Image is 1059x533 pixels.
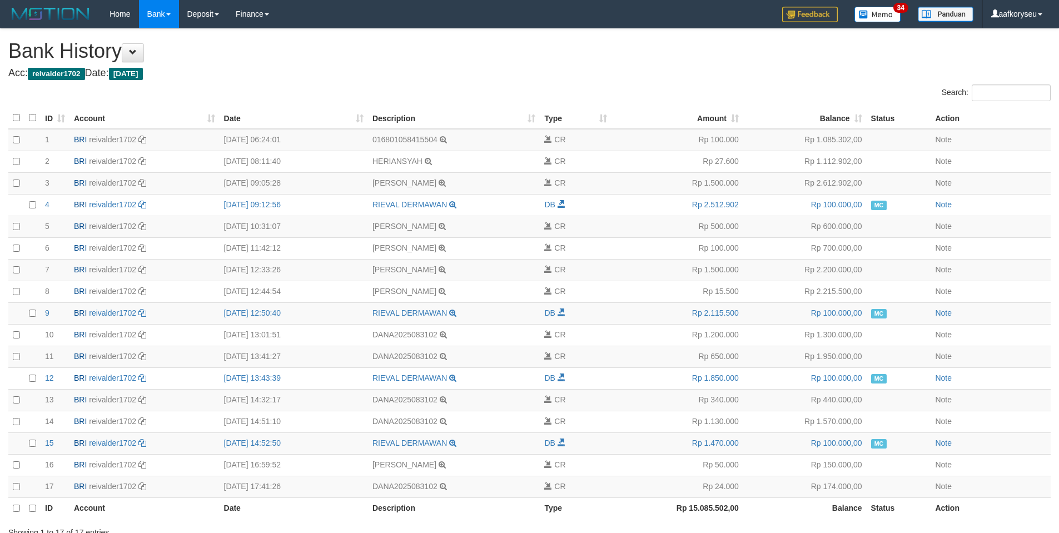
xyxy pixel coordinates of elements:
a: reivalder1702 [89,460,136,469]
span: DB [544,439,555,447]
td: [DATE] 16:59:52 [220,454,368,476]
span: BRI [74,265,87,274]
a: Copy reivalder1702 to clipboard [138,373,146,382]
span: 34 [893,3,908,13]
span: 6 [45,243,49,252]
a: reivalder1702 [89,352,136,361]
h1: Bank History [8,40,1051,62]
a: 016801058415504 [372,135,437,144]
td: Rp 100.000 [611,129,743,151]
span: 1 [45,135,49,144]
a: RIEVAL DERMAWAN [372,373,447,382]
span: [DATE] [109,68,143,80]
a: Note [935,373,952,382]
td: Rp 700.000,00 [743,237,867,259]
th: Action [931,497,1051,519]
a: Note [935,243,952,252]
td: Rp 50.000 [611,454,743,476]
span: CR [554,243,565,252]
input: Search: [972,84,1051,101]
td: Rp 100.000,00 [743,432,867,454]
td: Rp 1.950.000,00 [743,346,867,367]
td: [DATE] 14:51:10 [220,411,368,432]
td: Rp 100.000,00 [743,367,867,389]
a: reivalder1702 [89,417,136,426]
span: CR [554,330,565,339]
a: DANA2025083102 [372,417,437,426]
img: Feedback.jpg [782,7,838,22]
span: BRI [74,157,87,166]
a: reivalder1702 [89,308,136,317]
span: BRI [74,417,87,426]
a: Copy reivalder1702 to clipboard [138,157,146,166]
td: Rp 1.470.000 [611,432,743,454]
img: panduan.png [918,7,973,22]
a: reivalder1702 [89,200,136,209]
td: Rp 2.200.000,00 [743,259,867,281]
a: HERIANSYAH [372,157,422,166]
td: Rp 650.000 [611,346,743,367]
td: Rp 27.600 [611,151,743,172]
span: 12 [45,373,54,382]
label: Search: [942,84,1051,101]
td: [DATE] 13:01:51 [220,324,368,346]
td: Rp 2.215.500,00 [743,281,867,302]
th: Amount: activate to sort column ascending [611,107,743,129]
td: Rp 100.000,00 [743,194,867,216]
a: Note [935,222,952,231]
td: Rp 2.512.902 [611,194,743,216]
th: Description: activate to sort column ascending [368,107,540,129]
a: Copy reivalder1702 to clipboard [138,460,146,469]
td: [DATE] 06:24:01 [220,129,368,151]
td: [DATE] 17:41:26 [220,476,368,497]
a: Copy reivalder1702 to clipboard [138,395,146,404]
span: BRI [74,460,87,469]
td: [DATE] 09:05:28 [220,172,368,194]
th: ID: activate to sort column ascending [41,107,69,129]
span: 15 [45,439,54,447]
img: MOTION_logo.png [8,6,93,22]
th: ID [41,497,69,519]
a: Note [935,287,952,296]
span: Manually Checked by: aafzefaya [871,309,887,318]
th: Balance [743,497,867,519]
th: Type [540,497,611,519]
span: CR [554,460,565,469]
span: BRI [74,222,87,231]
a: DANA2025083102 [372,352,437,361]
a: Copy reivalder1702 to clipboard [138,439,146,447]
span: 5 [45,222,49,231]
a: reivalder1702 [89,482,136,491]
span: 7 [45,265,49,274]
a: [PERSON_NAME] [372,222,436,231]
th: Account [69,497,220,519]
a: RIEVAL DERMAWAN [372,200,447,209]
span: BRI [74,135,87,144]
a: [PERSON_NAME] [372,265,436,274]
a: DANA2025083102 [372,482,437,491]
a: Copy reivalder1702 to clipboard [138,330,146,339]
td: [DATE] 10:31:07 [220,216,368,237]
td: [DATE] 14:32:17 [220,389,368,411]
span: 8 [45,287,49,296]
a: Copy reivalder1702 to clipboard [138,287,146,296]
span: 4 [45,200,49,209]
a: Copy reivalder1702 to clipboard [138,135,146,144]
a: Note [935,352,952,361]
th: Balance: activate to sort column ascending [743,107,867,129]
a: Note [935,460,952,469]
a: Note [935,265,952,274]
span: BRI [74,395,87,404]
h4: Acc: Date: [8,68,1051,79]
span: DB [544,200,555,209]
a: Note [935,308,952,317]
span: BRI [74,243,87,252]
td: Rp 1.130.000 [611,411,743,432]
a: reivalder1702 [89,265,136,274]
a: [PERSON_NAME] [372,178,436,187]
span: BRI [74,373,87,382]
td: [DATE] 13:41:27 [220,346,368,367]
a: Note [935,178,952,187]
a: [PERSON_NAME] [372,287,436,296]
a: Note [935,135,952,144]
